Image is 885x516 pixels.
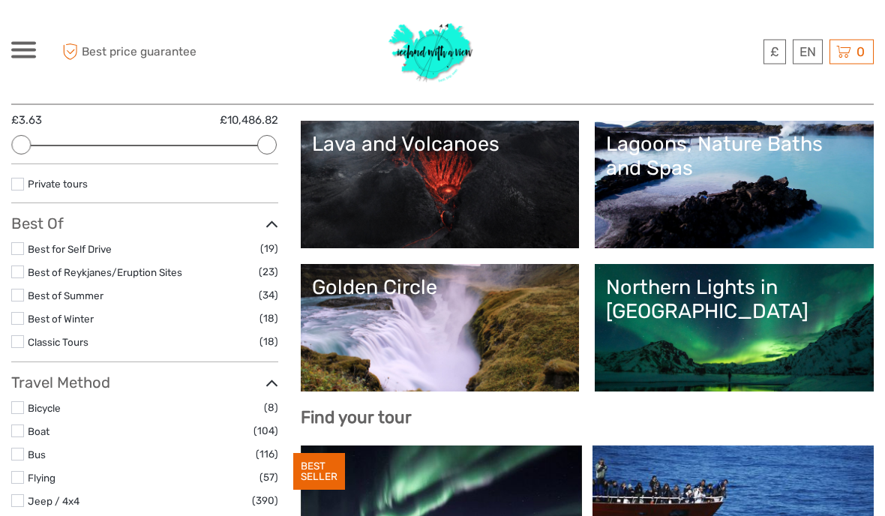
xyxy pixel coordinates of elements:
[793,40,823,64] div: EN
[11,113,42,129] label: £3.63
[11,374,278,392] h3: Travel Method
[259,287,278,304] span: (34)
[312,276,568,381] a: Golden Circle
[28,244,112,256] a: Best for Self Drive
[28,472,55,484] a: Flying
[28,426,49,438] a: Boat
[260,241,278,258] span: (19)
[252,493,278,510] span: (390)
[606,276,862,381] a: Northern Lights in [GEOGRAPHIC_DATA]
[28,178,88,190] a: Private tours
[28,449,46,461] a: Bus
[28,337,88,349] a: Classic Tours
[770,44,779,59] span: £
[854,44,867,59] span: 0
[312,133,568,157] div: Lava and Volcanoes
[259,264,278,281] span: (23)
[28,403,61,415] a: Bicycle
[312,133,568,238] a: Lava and Volcanoes
[256,446,278,463] span: (116)
[259,469,278,487] span: (57)
[253,423,278,440] span: (104)
[293,454,345,491] div: BEST SELLER
[606,133,862,181] div: Lagoons, Nature Baths and Spas
[259,334,278,351] span: (18)
[12,6,57,51] button: Open LiveChat chat widget
[58,40,227,64] span: Best price guarantee
[28,267,182,279] a: Best of Reykjanes/Eruption Sites
[259,310,278,328] span: (18)
[312,276,568,300] div: Golden Circle
[301,408,412,428] b: Find your tour
[382,15,481,89] img: 1077-ca632067-b948-436b-9c7a-efe9894e108b_logo_big.jpg
[220,113,278,129] label: £10,486.82
[264,400,278,417] span: (8)
[28,290,103,302] a: Best of Summer
[28,313,94,325] a: Best of Winter
[28,496,79,508] a: Jeep / 4x4
[606,276,862,325] div: Northern Lights in [GEOGRAPHIC_DATA]
[606,133,862,238] a: Lagoons, Nature Baths and Spas
[11,215,278,233] h3: Best Of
